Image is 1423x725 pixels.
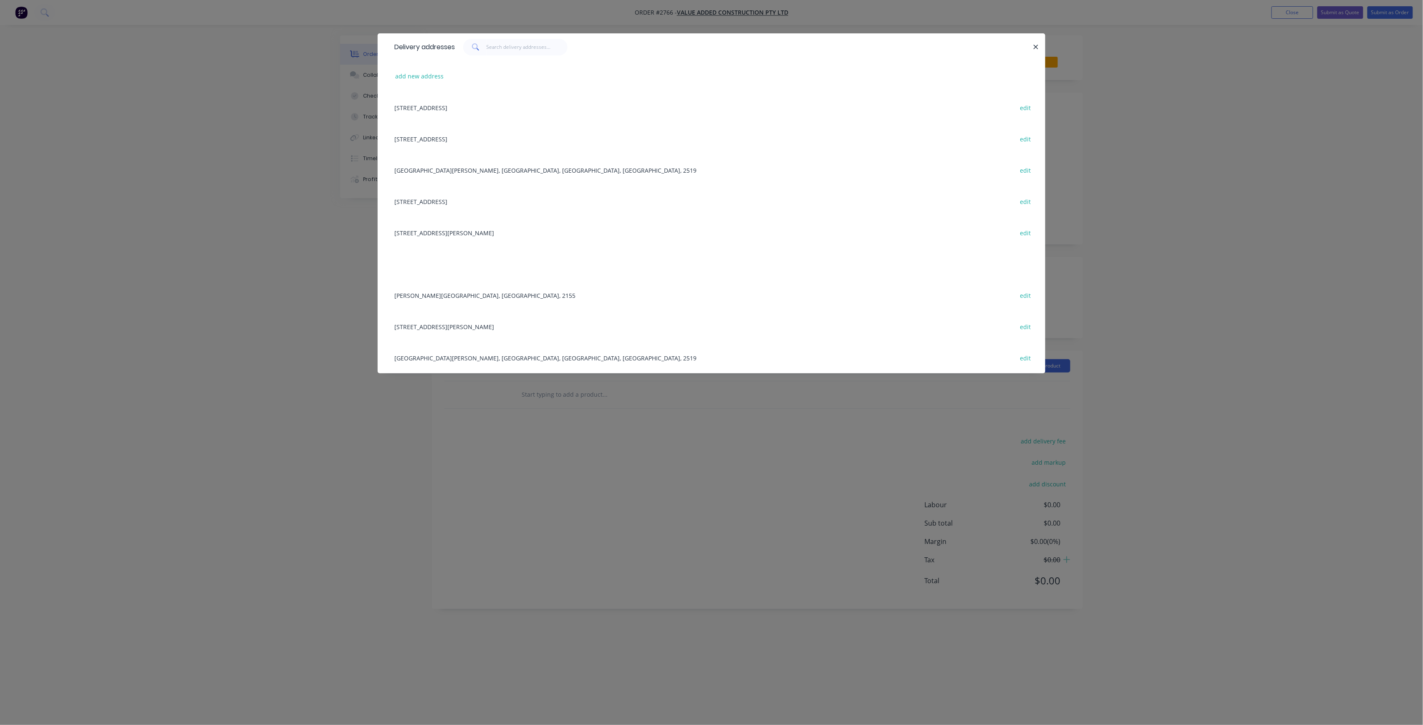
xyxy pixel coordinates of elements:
[390,186,1033,217] div: [STREET_ADDRESS]
[390,342,1033,373] div: [GEOGRAPHIC_DATA][PERSON_NAME], [GEOGRAPHIC_DATA], [GEOGRAPHIC_DATA], [GEOGRAPHIC_DATA], 2519
[1016,196,1035,207] button: edit
[390,217,1033,248] div: [STREET_ADDRESS][PERSON_NAME]
[390,279,1033,311] div: [PERSON_NAME][GEOGRAPHIC_DATA], [GEOGRAPHIC_DATA], 2155
[1016,289,1035,301] button: edit
[1016,321,1035,332] button: edit
[390,154,1033,186] div: [GEOGRAPHIC_DATA][PERSON_NAME], [GEOGRAPHIC_DATA], [GEOGRAPHIC_DATA], [GEOGRAPHIC_DATA], 2519
[391,70,448,82] button: add new address
[390,34,455,60] div: Delivery addresses
[390,311,1033,342] div: [STREET_ADDRESS][PERSON_NAME]
[1016,133,1035,144] button: edit
[390,123,1033,154] div: [STREET_ADDRESS]
[487,39,568,55] input: Search delivery addresses...
[390,92,1033,123] div: [STREET_ADDRESS]
[1016,352,1035,363] button: edit
[1016,227,1035,238] button: edit
[1016,102,1035,113] button: edit
[1016,164,1035,176] button: edit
